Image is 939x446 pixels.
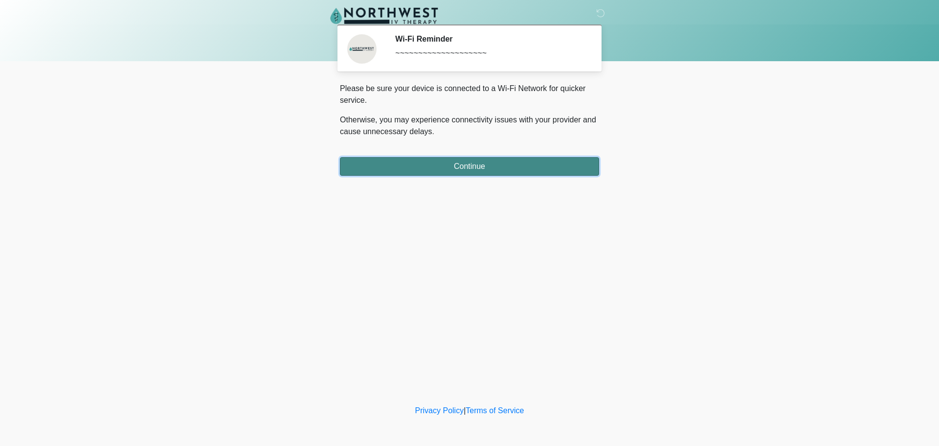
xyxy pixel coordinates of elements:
div: ~~~~~~~~~~~~~~~~~~~~ [395,47,584,59]
img: Agent Avatar [347,34,377,64]
p: Otherwise, you may experience connectivity issues with your provider and cause unnecessary delays [340,114,599,138]
button: Continue [340,157,599,176]
a: Privacy Policy [415,406,464,415]
span: . [432,127,434,136]
h2: Wi-Fi Reminder [395,34,584,44]
p: Please be sure your device is connected to a Wi-Fi Network for quicker service. [340,83,599,106]
a: Terms of Service [466,406,524,415]
img: Northwest IV Therapy Logo [330,7,438,24]
a: | [464,406,466,415]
